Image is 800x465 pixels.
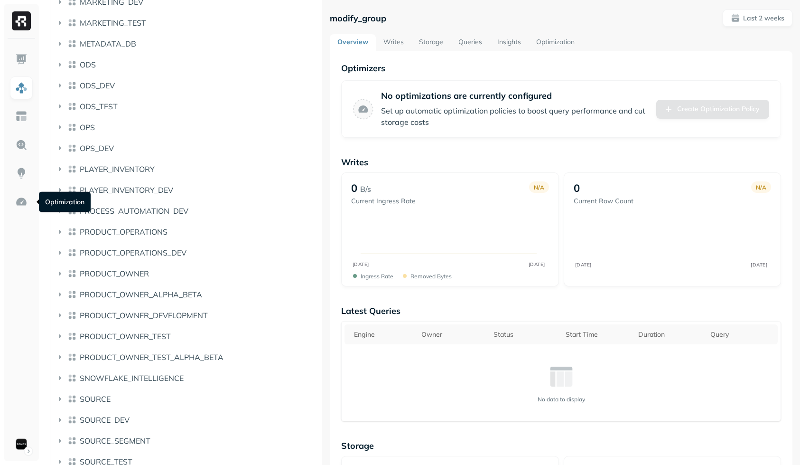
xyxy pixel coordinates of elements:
img: lake [67,436,77,446]
span: OPS [80,123,95,132]
button: SOURCE_SEGMENT [55,433,318,448]
div: Status [493,330,556,339]
img: lake [67,352,77,362]
button: PRODUCT_OWNER_TEST_ALPHA_BETA [55,350,318,365]
img: lake [67,39,77,48]
div: Optimization [39,192,91,212]
span: PLAYER_INVENTORY [80,164,155,174]
tspan: [DATE] [575,262,591,267]
p: 0 [351,181,357,195]
button: PLAYER_INVENTORY_DEV [55,182,318,198]
p: Ingress Rate [361,273,393,280]
button: PRODUCT_OWNER_TEST [55,329,318,344]
img: lake [67,332,77,341]
span: PRODUCT_OWNER_ALPHA_BETA [80,290,202,299]
img: lake [67,227,77,237]
button: PRODUCT_OWNER [55,266,318,281]
img: lake [67,248,77,257]
tspan: [DATE] [353,261,369,267]
p: Current Ingress Rate [351,197,416,206]
p: modify_group [330,13,386,24]
span: METADATA_DB [80,39,136,48]
img: lake [67,311,77,320]
div: Owner [421,330,484,339]
div: Start Time [566,330,628,339]
p: Last 2 weeks [743,14,784,23]
img: Optimization [15,196,28,208]
span: PRODUCT_OWNER_TEST_ALPHA_BETA [80,352,223,362]
p: Optimizers [341,63,781,74]
span: ODS_TEST [80,102,118,111]
span: PROCESS_AUTOMATION_DEV [80,206,188,216]
button: PRODUCT_OWNER_DEVELOPMENT [55,308,318,323]
img: Ryft [12,11,31,30]
button: OPS_DEV [55,141,318,156]
img: lake [67,373,77,383]
button: PRODUCT_OPERATIONS [55,224,318,239]
img: lake [67,18,77,28]
div: Duration [638,330,701,339]
tspan: [DATE] [751,262,767,267]
img: lake [67,102,77,111]
img: Insights [15,167,28,180]
img: Dashboard [15,53,28,66]
p: Current Row Count [574,197,633,206]
span: SOURCE_DEV [80,415,130,425]
button: ODS_DEV [55,78,318,93]
span: PRODUCT_OPERATIONS_DEV [80,248,186,257]
span: PRODUCT_OWNER [80,269,149,278]
button: PROCESS_AUTOMATION_DEV [55,203,318,218]
img: lake [67,143,77,153]
p: No optimizations are currently configured [381,90,649,101]
button: PRODUCT_OWNER_ALPHA_BETA [55,287,318,302]
img: Sonos [15,437,28,451]
img: Asset Explorer [15,110,28,123]
button: MARKETING_TEST [55,15,318,30]
img: lake [67,290,77,299]
p: N/A [534,184,544,191]
p: Writes [341,157,781,168]
span: PRODUCT_OWNER_DEVELOPMENT [80,311,208,320]
img: lake [67,185,77,195]
a: Optimization [529,34,582,51]
a: Writes [376,34,411,51]
span: ODS [80,60,96,69]
p: Removed bytes [410,273,452,280]
a: Queries [451,34,490,51]
img: lake [67,269,77,278]
a: Storage [411,34,451,51]
img: lake [67,164,77,174]
img: lake [67,123,77,132]
span: PRODUCT_OWNER_TEST [80,332,171,341]
span: MARKETING_TEST [80,18,146,28]
p: Storage [341,440,781,451]
p: No data to display [538,396,585,403]
img: lake [67,81,77,90]
img: Query Explorer [15,139,28,151]
span: ODS_DEV [80,81,115,90]
button: OPS [55,120,318,135]
p: B/s [360,183,371,195]
span: SOURCE_SEGMENT [80,436,150,446]
span: PRODUCT_OPERATIONS [80,227,167,237]
button: Last 2 weeks [723,9,792,27]
button: METADATA_DB [55,36,318,51]
span: PLAYER_INVENTORY_DEV [80,185,173,195]
a: Insights [490,34,529,51]
span: SNOWFLAKE_INTELLIGENCE [80,373,184,383]
p: N/A [756,184,766,191]
button: ODS_TEST [55,99,318,114]
button: SOURCE [55,391,318,407]
div: Engine [354,330,412,339]
button: PLAYER_INVENTORY [55,161,318,177]
button: PRODUCT_OPERATIONS_DEV [55,245,318,260]
span: SOURCE [80,394,111,404]
p: Set up automatic optimization policies to boost query performance and cut storage costs [381,105,649,128]
div: Query [710,330,773,339]
p: 0 [574,181,580,195]
img: Assets [15,82,28,94]
p: Latest Queries [341,305,781,316]
button: SOURCE_DEV [55,412,318,427]
a: Overview [330,34,376,51]
tspan: [DATE] [529,261,545,267]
